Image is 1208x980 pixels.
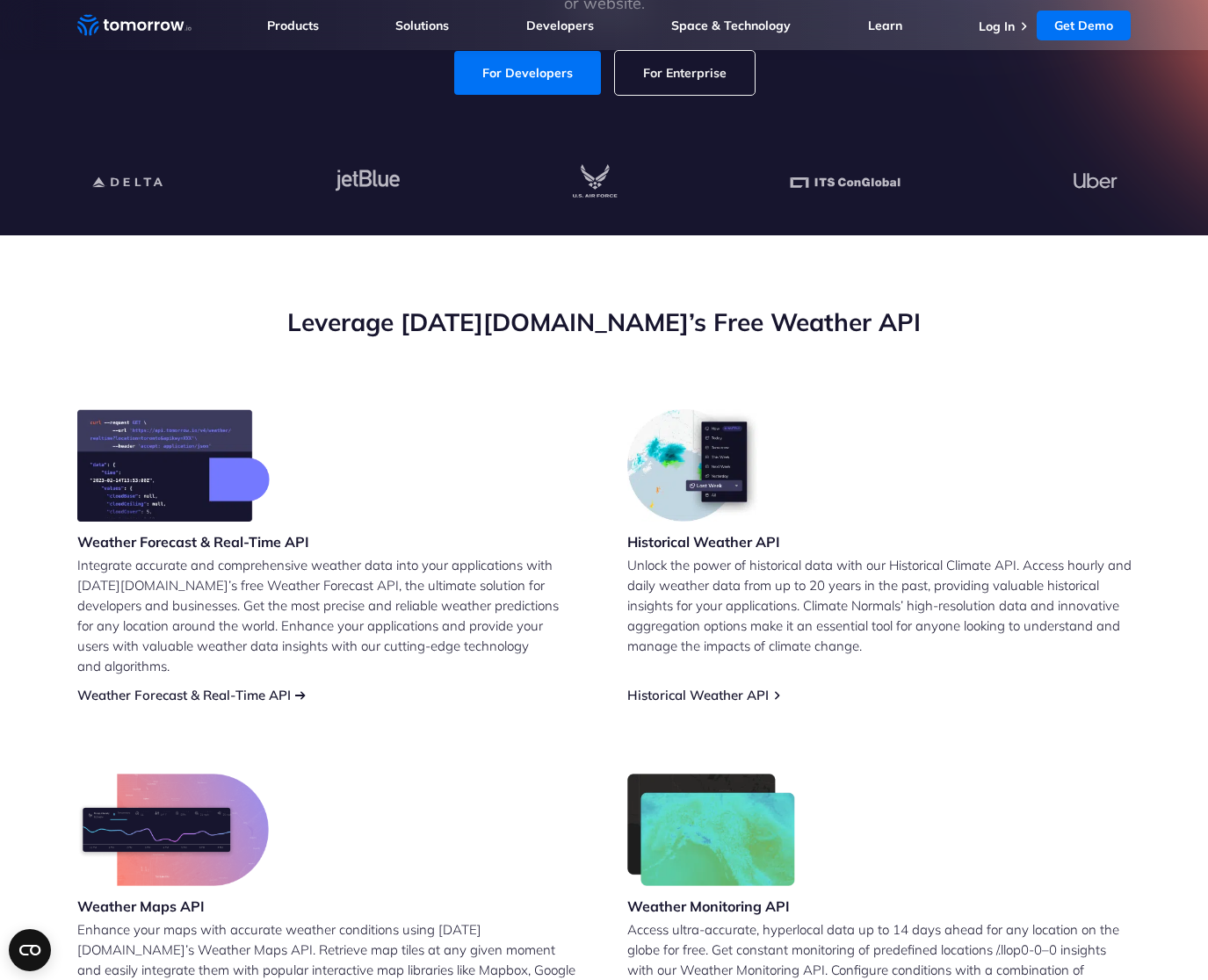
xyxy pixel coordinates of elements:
[627,555,1132,656] p: Unlock the power of historical data with our Historical Climate API. Access hourly and daily weat...
[77,306,1132,339] h2: Leverage [DATE][DOMAIN_NAME]’s Free Weather API
[77,897,269,916] h3: Weather Maps API
[1037,11,1131,40] a: Get Demo
[77,532,309,551] h3: Weather Forecast & Real-Time API
[627,897,796,916] h3: Weather Monitoring API
[671,18,791,33] a: Space & Technology
[526,18,594,33] a: Developers
[979,18,1015,34] a: Log In
[868,18,902,33] a: Learn
[77,555,582,676] p: Integrate accurate and comprehensive weather data into your applications with [DATE][DOMAIN_NAME]...
[77,687,291,703] a: Weather Forecast & Real-Time API
[615,51,755,95] a: For Enterprise
[9,929,51,971] button: Open CMP widget
[454,51,601,95] a: For Developers
[627,687,769,703] a: Historical Weather API
[77,12,192,39] a: Home link
[627,532,780,551] h3: Historical Weather API
[395,18,449,33] a: Solutions
[267,18,319,33] a: Products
